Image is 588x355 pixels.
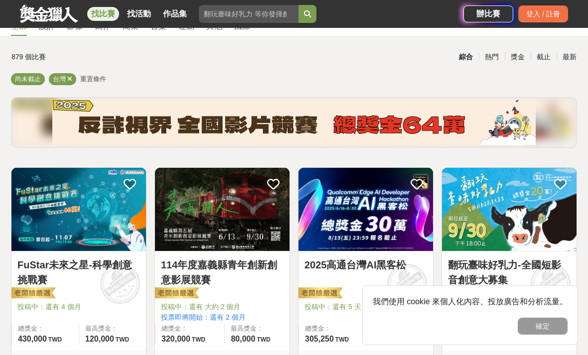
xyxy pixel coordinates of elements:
a: Cover Image [298,168,433,251]
div: 登入 / 註冊 [518,5,568,22]
a: Cover Image [442,168,577,251]
img: Cover Image [442,168,577,251]
span: 尚未截止 [15,75,41,83]
input: 翻玩臺味好乳力 等你發揮創意！ [199,5,298,23]
button: 確定 [518,318,568,335]
span: 投票即將開始：還有 2 個月 [161,312,284,323]
span: 總獎金： [18,324,73,334]
div: 截止 [531,48,557,66]
a: 114年度嘉義縣青年創新創意影展競賽 [161,257,284,287]
span: TWD [48,336,62,343]
span: 我們使用 cookie 來個人化內容、投放廣告和分析流量。 [373,297,568,306]
span: 最高獎金： [231,324,284,334]
a: 辦比賽 [463,5,513,22]
span: 投稿中：還有 大約 2 個月 [161,302,284,312]
span: 總獎金： [161,324,218,334]
span: 最高獎金： [85,324,140,334]
img: Cover Image [298,168,433,251]
span: 台灣 [53,75,66,83]
img: Cover Image [155,168,290,251]
span: 305,250 [305,335,334,343]
span: TWD [335,336,349,343]
img: b4b43df0-ce9d-4ec9-9998-1f8643ec197e.png [52,100,536,145]
a: 作品集 [159,7,191,21]
a: 找比賽 [87,7,119,21]
a: Cover Image [11,168,146,251]
span: 總獎金： [305,324,360,334]
span: TWD [192,336,205,343]
a: 翻玩臺味好乳力-全國短影音創意大募集 [448,257,571,287]
a: FuStar未來之星-科學創意挑戰賽 [17,257,140,287]
div: 獎金 [505,48,531,66]
span: 320,000 [161,335,190,343]
div: 綜合 [453,48,479,66]
span: TWD [257,336,270,343]
span: TWD [116,336,129,343]
div: 879 個比賽 [11,48,199,66]
span: 120,000 [85,335,114,343]
span: 投稿中：還有 5 天 [304,302,427,312]
div: 熱門 [479,48,505,66]
a: 找活動 [123,7,155,21]
span: 重置條件 [80,75,106,83]
img: 老闆娘嚴選 [153,287,199,301]
img: 老闆娘嚴選 [9,287,55,301]
a: Cover Image [155,168,290,251]
span: 80,000 [231,335,255,343]
a: 2025高通台灣AI黑客松 [304,257,427,272]
div: 最新 [557,48,583,66]
span: 430,000 [18,335,47,343]
span: 投稿中：還有 4 個月 [17,302,140,312]
img: Cover Image [11,168,146,251]
img: 老闆娘嚴選 [296,287,342,301]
